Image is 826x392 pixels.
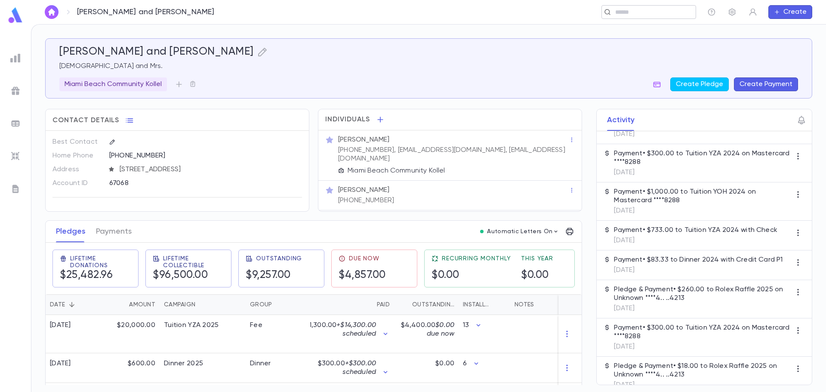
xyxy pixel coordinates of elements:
[427,322,454,337] span: $0.00 due now
[614,188,791,205] p: Payment • $1,000.00 to Tuition YOH 2024 on Mastercard ****8288
[52,135,102,149] p: Best Contact
[614,226,777,235] p: Payment • $733.00 to Tuition YZA 2024 with Check
[272,298,286,312] button: Sort
[10,86,21,96] img: campaigns_grey.99e729a5f7ee94e3726e6486bddda8f1.svg
[336,322,376,337] span: + $14,300.00 scheduled
[442,255,511,262] span: Recurring Monthly
[52,163,102,176] p: Address
[614,130,783,139] p: [DATE]
[77,7,215,17] p: [PERSON_NAME] and [PERSON_NAME]
[431,269,459,282] h5: $0.00
[116,165,303,174] span: [STREET_ADDRESS]
[614,381,791,389] p: [DATE]
[164,321,219,330] div: Tuition YZA 2025
[129,294,155,315] div: Amount
[614,324,791,341] p: Payment • $300.00 to Tuition YZA 2024 on Mastercard ****8288
[7,7,24,24] img: logo
[521,255,553,262] span: This Year
[59,62,798,71] p: [DEMOGRAPHIC_DATA] and Mrs.
[60,269,113,282] h5: $25,482.96
[614,149,791,167] p: Payment • $300.00 to Tuition YZA 2024 on Mastercard ****8288
[768,5,812,19] button: Create
[363,298,377,312] button: Sort
[195,298,209,312] button: Sort
[614,207,791,215] p: [DATE]
[310,294,394,315] div: Paid
[250,321,262,330] div: Fee
[338,146,569,163] p: [PHONE_NUMBER], [EMAIL_ADDRESS][DOMAIN_NAME], [EMAIL_ADDRESS][DOMAIN_NAME]
[614,256,783,264] p: Payment • $83.33 to Dinner 2024 with Credit Card P1
[349,255,379,262] span: Due Now
[10,53,21,63] img: reports_grey.c525e4749d1bce6a11f5fe2a8de1b229.svg
[160,294,246,315] div: Campaign
[614,304,791,313] p: [DATE]
[70,255,131,269] span: Lifetime Donations
[65,80,162,89] p: Miami Beach Community Kollel
[463,359,467,368] p: 6
[338,186,389,194] p: [PERSON_NAME]
[46,294,104,315] div: Date
[96,221,132,242] button: Payments
[250,294,272,315] div: Group
[734,77,798,91] button: Create Payment
[614,343,791,351] p: [DATE]
[510,294,618,315] div: Notes
[515,294,534,315] div: Notes
[52,149,102,163] p: Home Phone
[246,294,310,315] div: Group
[463,321,469,330] p: 13
[104,294,160,315] div: Amount
[342,360,376,376] span: + $300.00 scheduled
[59,46,254,59] h5: [PERSON_NAME] and [PERSON_NAME]
[435,359,454,368] p: $0.00
[398,321,454,338] p: $4,400.00
[256,255,302,262] span: Outstanding
[115,298,129,312] button: Sort
[59,77,167,91] div: Miami Beach Community Kollel
[463,294,492,315] div: Installments
[487,228,552,235] p: Automatic Letters On
[305,321,376,338] p: $1,300.00
[338,196,394,205] p: [PHONE_NUMBER]
[109,149,302,162] div: [PHONE_NUMBER]
[521,269,549,282] h5: $0.00
[348,167,445,175] p: Miami Beach Community Kollel
[10,184,21,194] img: letters_grey.7941b92b52307dd3b8a917253454ce1c.svg
[398,298,412,312] button: Sort
[153,269,208,282] h5: $96,500.00
[614,236,777,245] p: [DATE]
[670,77,729,91] button: Create Pledge
[164,359,203,368] div: Dinner 2025
[614,168,791,177] p: [DATE]
[614,266,783,275] p: [DATE]
[492,298,506,312] button: Sort
[477,225,563,238] button: Automatic Letters On
[394,294,459,315] div: Outstanding
[164,294,195,315] div: Campaign
[50,321,71,330] div: [DATE]
[377,294,390,315] div: Paid
[109,176,259,189] div: 67068
[65,298,79,312] button: Sort
[163,255,224,269] span: Lifetime Collectible
[52,176,102,190] p: Account ID
[614,285,791,302] p: Pledge & Payment • $260.00 to Rolex Raffle 2025 on Unknown ****4.. ..4213
[104,315,160,353] div: $20,000.00
[10,118,21,129] img: batches_grey.339ca447c9d9533ef1741baa751efc33.svg
[246,269,291,282] h5: $9,257.00
[250,359,271,368] div: Dinner
[104,353,160,383] div: $600.00
[50,359,71,368] div: [DATE]
[314,359,376,377] p: $300.00
[56,221,86,242] button: Pledges
[607,109,635,131] button: Activity
[50,294,65,315] div: Date
[614,362,791,379] p: Pledge & Payment • $18.00 to Rolex Raffle 2025 on Unknown ****4.. ..4213
[325,115,370,124] span: Individuals
[52,116,119,125] span: Contact Details
[10,151,21,161] img: imports_grey.530a8a0e642e233f2baf0ef88e8c9fcb.svg
[338,136,389,144] p: [PERSON_NAME]
[412,294,454,315] div: Outstanding
[339,269,386,282] h5: $4,857.00
[46,9,57,15] img: home_white.a664292cf8c1dea59945f0da9f25487c.svg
